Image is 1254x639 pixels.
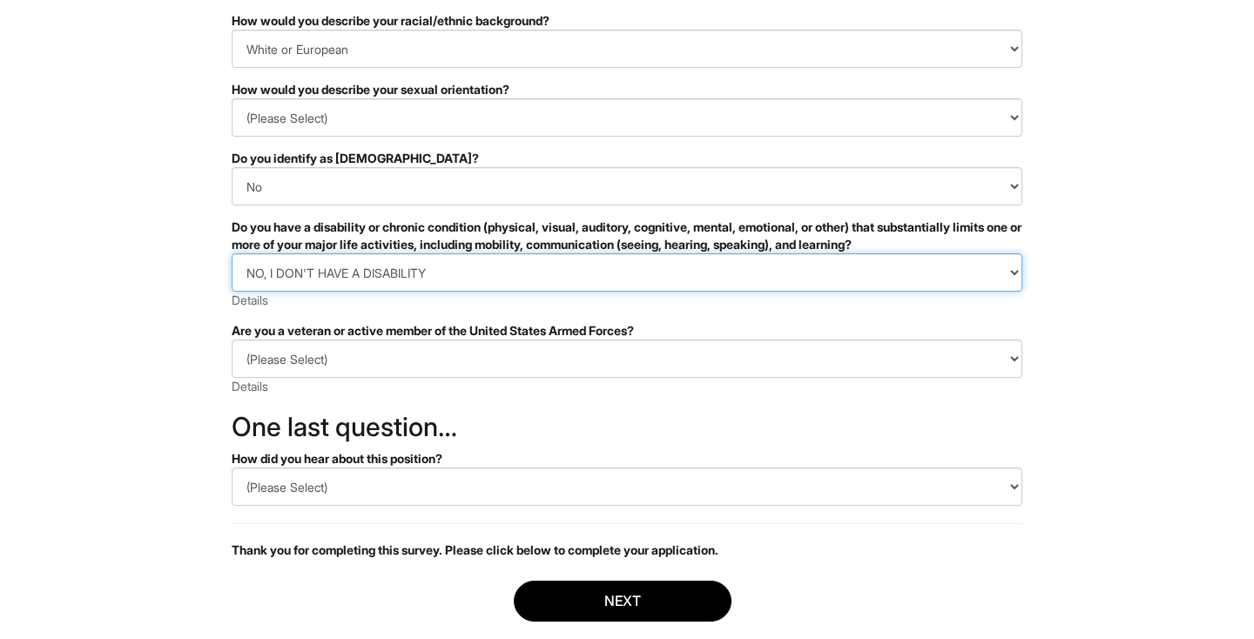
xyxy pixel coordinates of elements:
div: Do you identify as [DEMOGRAPHIC_DATA]? [232,150,1022,167]
select: Are you a veteran or active member of the United States Armed Forces? [232,340,1022,378]
p: Thank you for completing this survey. Please click below to complete your application. [232,541,1022,559]
a: Details [232,293,268,307]
div: Are you a veteran or active member of the United States Armed Forces? [232,322,1022,340]
select: How would you describe your sexual orientation? [232,98,1022,137]
div: Do you have a disability or chronic condition (physical, visual, auditory, cognitive, mental, emo... [232,219,1022,253]
select: Do you identify as transgender? [232,167,1022,205]
select: How did you hear about this position? [232,467,1022,506]
div: How would you describe your sexual orientation? [232,81,1022,98]
select: How would you describe your racial/ethnic background? [232,30,1022,68]
button: Next [514,581,731,622]
h2: One last question… [232,413,1022,441]
a: Details [232,379,268,393]
select: Do you have a disability or chronic condition (physical, visual, auditory, cognitive, mental, emo... [232,253,1022,292]
div: How did you hear about this position? [232,450,1022,467]
div: How would you describe your racial/ethnic background? [232,12,1022,30]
